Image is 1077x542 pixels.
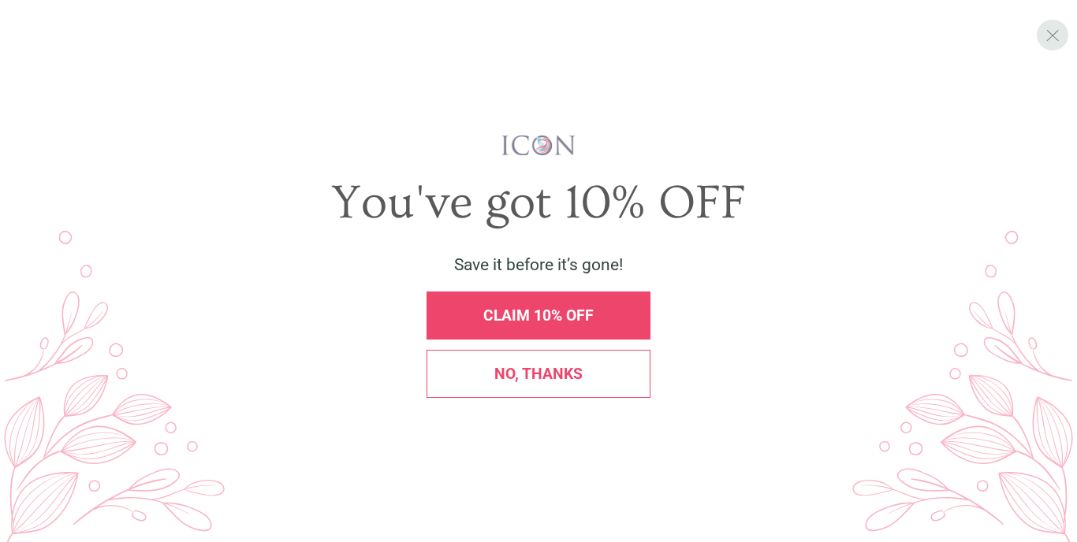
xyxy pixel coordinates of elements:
span: No, thanks [494,365,583,383]
span: Save it before it’s gone! [454,255,623,274]
img: iconwallstickersl_1754656298800.png [500,134,578,157]
span: You've got 10% OFF [331,176,746,230]
span: CLAIM 10% OFF [483,306,594,325]
span: X [1045,24,1060,45]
